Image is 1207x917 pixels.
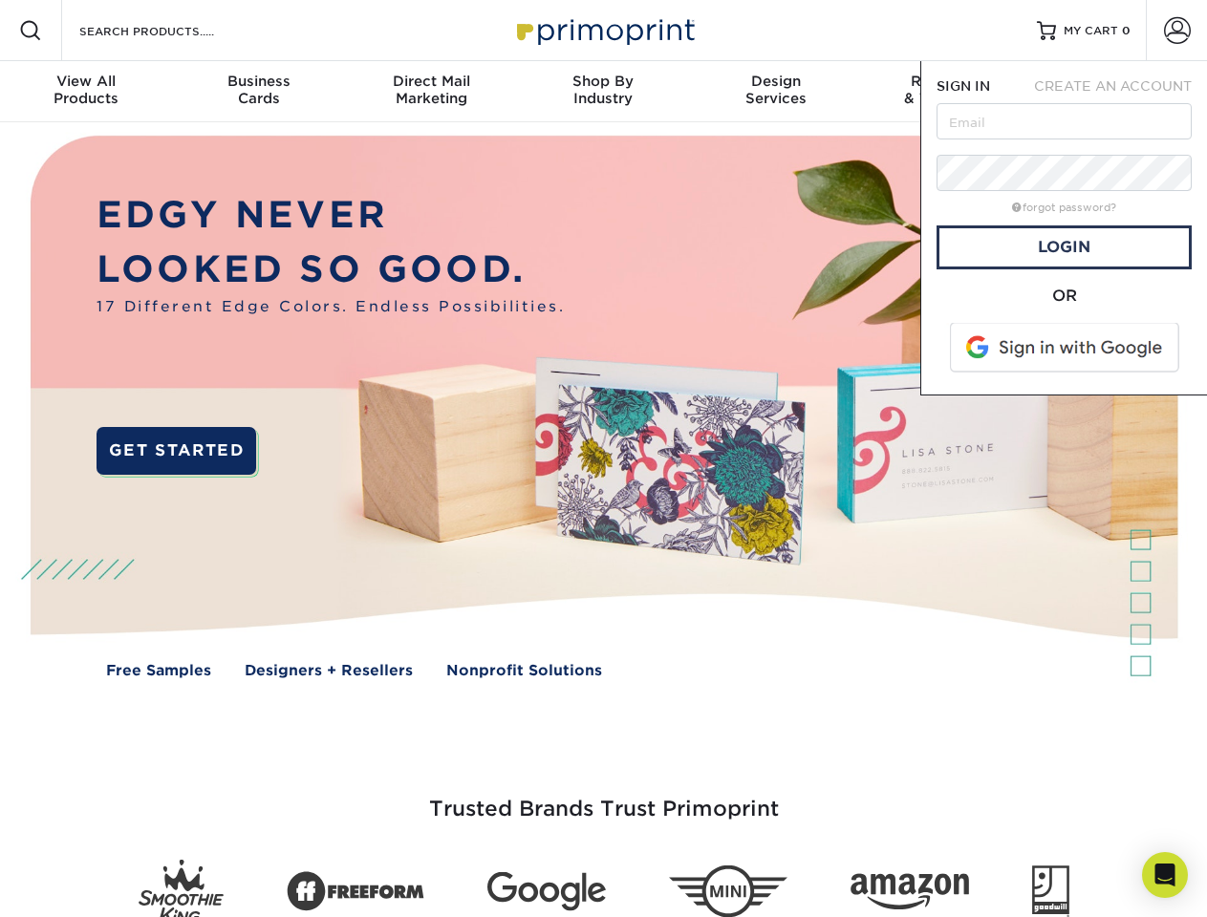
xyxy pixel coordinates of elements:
a: forgot password? [1012,202,1116,214]
span: Shop By [517,73,689,90]
span: Direct Mail [345,73,517,90]
div: & Templates [862,73,1034,107]
span: Design [690,73,862,90]
div: Open Intercom Messenger [1142,852,1188,898]
span: Business [172,73,344,90]
a: Login [937,225,1192,269]
a: GET STARTED [97,427,256,475]
h3: Trusted Brands Trust Primoprint [45,751,1163,844]
span: MY CART [1064,23,1118,39]
p: EDGY NEVER [97,188,565,243]
img: Primoprint [508,10,700,51]
div: Industry [517,73,689,107]
div: Services [690,73,862,107]
span: CREATE AN ACCOUNT [1034,78,1192,94]
a: BusinessCards [172,61,344,122]
span: Resources [862,73,1034,90]
div: Cards [172,73,344,107]
img: Goodwill [1032,865,1069,917]
input: Email [937,103,1192,139]
div: OR [937,285,1192,308]
a: Nonprofit Solutions [446,660,602,682]
span: SIGN IN [937,78,990,94]
a: Free Samples [106,660,211,682]
span: 17 Different Edge Colors. Endless Possibilities. [97,296,565,318]
img: Google [487,872,606,911]
img: Amazon [851,874,969,910]
a: DesignServices [690,61,862,122]
input: SEARCH PRODUCTS..... [77,19,264,42]
span: 0 [1122,24,1131,37]
div: Marketing [345,73,517,107]
a: Direct MailMarketing [345,61,517,122]
a: Resources& Templates [862,61,1034,122]
a: Shop ByIndustry [517,61,689,122]
p: LOOKED SO GOOD. [97,243,565,297]
a: Designers + Resellers [245,660,413,682]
